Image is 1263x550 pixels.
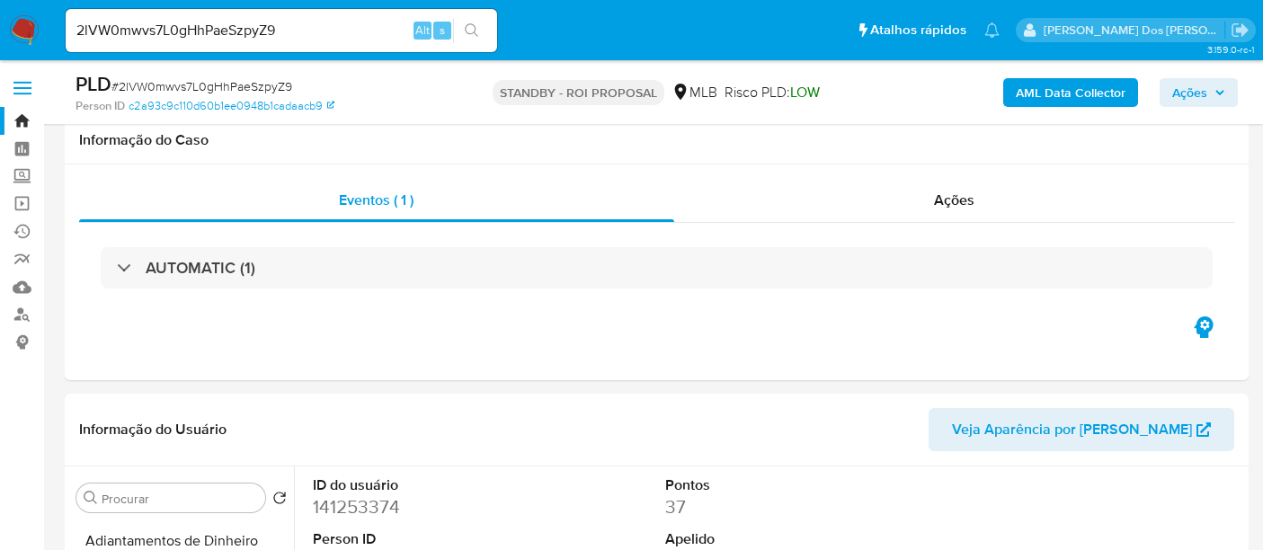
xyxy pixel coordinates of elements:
b: Person ID [76,98,125,114]
b: AML Data Collector [1016,78,1125,107]
div: MLB [672,83,717,102]
dd: 37 [665,494,883,519]
h1: Informação do Caso [79,131,1234,149]
dt: ID do usuário [313,475,530,495]
p: STANDBY - ROI PROPOSAL [493,80,664,105]
h3: AUTOMATIC (1) [146,258,255,278]
button: Ações [1160,78,1238,107]
button: Procurar [84,491,98,505]
input: Procurar [102,491,258,507]
div: AUTOMATIC (1) [101,247,1213,288]
button: Retornar ao pedido padrão [272,491,287,510]
span: Ações [934,190,974,210]
a: c2a93c9c110d60b1ee0948b1cadaacb9 [129,98,334,114]
dt: Apelido [665,529,883,549]
span: Alt [415,22,430,39]
h1: Informação do Usuário [79,421,227,439]
span: # 2lVW0mwvs7L0gHhPaeSzpyZ9 [111,77,292,95]
input: Pesquise usuários ou casos... [66,19,497,42]
a: Notificações [984,22,1000,38]
dt: Person ID [313,529,530,549]
span: Ações [1172,78,1207,107]
span: LOW [790,82,820,102]
span: Risco PLD: [725,83,820,102]
span: Veja Aparência por [PERSON_NAME] [952,408,1192,451]
button: search-icon [453,18,490,43]
span: s [440,22,445,39]
b: PLD [76,69,111,98]
span: Atalhos rápidos [870,21,966,40]
dd: 141253374 [313,494,530,519]
dt: Pontos [665,475,883,495]
span: Eventos ( 1 ) [339,190,414,210]
button: AML Data Collector [1003,78,1138,107]
button: Veja Aparência por [PERSON_NAME] [929,408,1234,451]
a: Sair [1231,21,1250,40]
p: renato.lopes@mercadopago.com.br [1044,22,1225,39]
